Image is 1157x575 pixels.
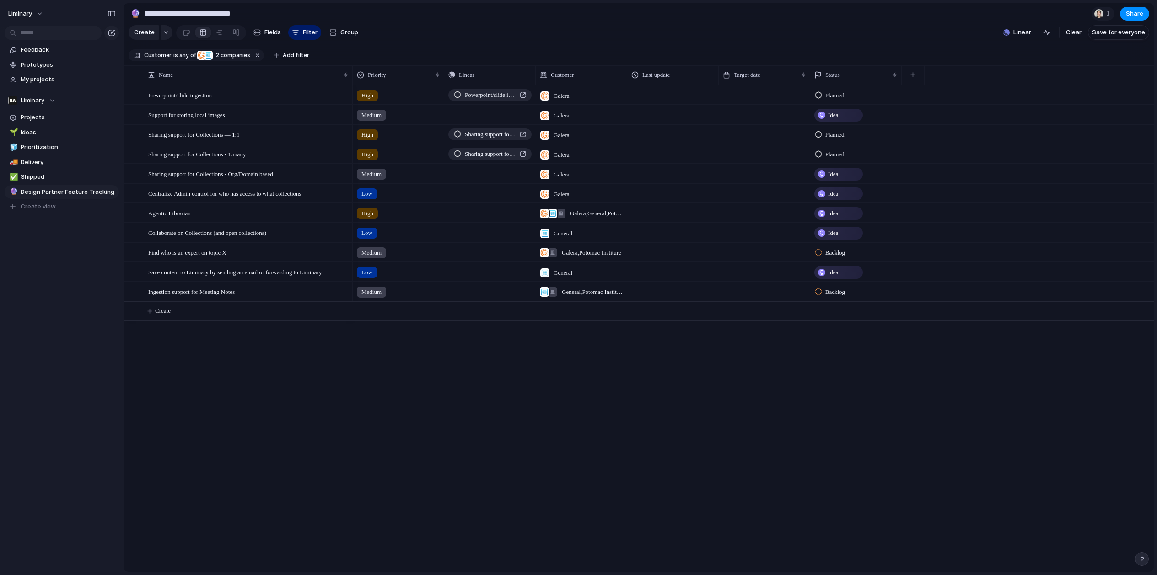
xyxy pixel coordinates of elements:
[213,51,250,59] span: companies
[134,28,155,37] span: Create
[1066,28,1082,37] span: Clear
[5,58,119,72] a: Prototypes
[5,140,119,154] a: 🧊Prioritization
[148,247,226,257] span: Find who is an expert on topic X
[361,229,372,238] span: Low
[21,45,116,54] span: Feedback
[148,109,225,120] span: Support for storing local images
[554,111,570,120] span: Galera
[825,130,845,139] span: Planned
[361,130,373,139] span: High
[4,6,48,21] button: liminary
[8,172,17,181] button: ✅
[197,50,252,60] button: 2 companies
[361,111,382,120] span: Medium
[8,143,17,152] button: 🧊
[570,209,623,218] span: Galera , General , Potomac Institure
[551,70,574,80] span: Customer
[10,142,16,153] div: 🧊
[361,268,372,277] span: Low
[361,170,382,179] span: Medium
[465,130,516,139] span: Sharing support for Collections — 1:1, and 1:many
[213,52,221,59] span: 2
[8,9,32,18] span: liminary
[825,150,845,159] span: Planned
[734,70,760,80] span: Target date
[5,155,119,169] a: 🚚Delivery
[361,189,372,198] span: Low
[828,170,838,179] span: Idea
[5,200,119,213] button: Create view
[21,96,44,105] span: Liminary
[21,143,116,152] span: Prioritization
[554,150,570,160] span: Galera
[448,89,532,101] a: Powerpoint/slide ingestion
[459,70,474,80] span: Linear
[554,131,570,140] span: Galera
[21,158,116,167] span: Delivery
[21,187,116,197] span: Design Partner Feature Tracking
[5,126,119,139] a: 🌱Ideas
[361,150,373,159] span: High
[448,128,532,140] a: Sharing support for Collections — 1:1, and 1:many
[250,25,285,40] button: Fields
[448,148,532,160] a: Sharing support for Collections — 1:1, and 1:many
[5,170,119,184] a: ✅Shipped
[825,91,845,100] span: Planned
[178,51,196,59] span: any of
[159,70,173,80] span: Name
[5,185,119,199] div: 🔮Design Partner Feature Tracking
[288,25,321,40] button: Filter
[1088,25,1149,40] button: Save for everyone
[5,43,119,57] a: Feedback
[148,266,322,277] span: Save content to Liminary by sending an email or forwarding to Liminary
[269,49,315,62] button: Add filter
[340,28,358,37] span: Group
[8,187,17,197] button: 🔮
[10,127,16,138] div: 🌱
[21,202,56,211] span: Create view
[368,70,386,80] span: Priority
[1106,9,1113,18] span: 1
[8,128,17,137] button: 🌱
[828,189,838,198] span: Idea
[828,111,838,120] span: Idea
[173,51,178,59] span: is
[148,208,191,218] span: Agentic Librarian
[10,186,16,197] div: 🔮
[148,90,212,100] span: Powerpoint/slide ingestion
[264,28,281,37] span: Fields
[10,157,16,167] div: 🚚
[21,75,116,84] span: My projects
[554,229,572,238] span: General
[825,287,845,297] span: Backlog
[21,128,116,137] span: Ideas
[361,287,382,297] span: Medium
[303,28,318,37] span: Filter
[148,286,235,297] span: Ingestion support for Meeting Notes
[130,7,140,20] div: 🔮
[1000,26,1035,39] button: Linear
[361,91,373,100] span: High
[148,227,266,238] span: Collaborate on Collections (and open collections)
[361,209,373,218] span: High
[554,190,570,199] span: Galera
[1092,28,1145,37] span: Save for everyone
[554,91,570,101] span: Galera
[562,287,623,297] span: General , Potomac Institure
[825,248,845,257] span: Backlog
[828,209,838,218] span: Idea
[148,188,301,198] span: Centralize Admin control for who has access to what collections
[1126,9,1143,18] span: Share
[148,168,273,179] span: Sharing support for Collections - Org/Domain based
[283,51,309,59] span: Add filter
[129,25,159,40] button: Create
[361,248,382,257] span: Medium
[465,91,516,100] span: Powerpoint/slide ingestion
[554,268,572,277] span: General
[128,6,143,21] button: 🔮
